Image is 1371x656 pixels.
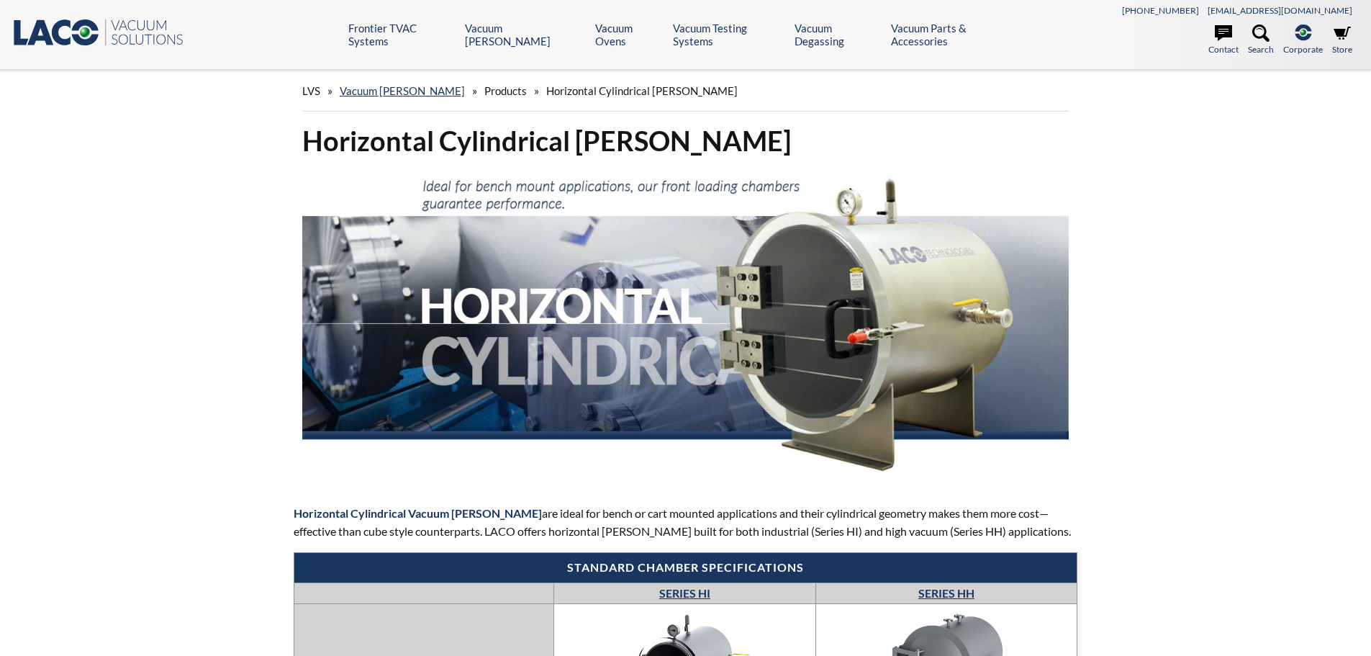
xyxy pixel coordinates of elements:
a: [EMAIL_ADDRESS][DOMAIN_NAME] [1208,5,1352,16]
img: Horizontal Cylindrical header [302,170,1069,477]
span: Corporate [1283,42,1323,56]
a: Vacuum Parts & Accessories [891,22,1019,48]
a: Contact [1208,24,1239,56]
h1: Horizontal Cylindrical [PERSON_NAME] [302,123,1069,158]
span: Products [484,84,527,97]
span: Horizontal Cylindrical [PERSON_NAME] [546,84,738,97]
a: Vacuum [PERSON_NAME] [465,22,584,48]
a: Frontier TVAC Systems [348,22,454,48]
span: LVS [302,84,320,97]
a: Vacuum Ovens [595,22,662,48]
a: [PHONE_NUMBER] [1122,5,1199,16]
strong: Horizontal Cylindrical Vacuum [PERSON_NAME] [294,506,542,520]
a: Vacuum Degassing [795,22,879,48]
h4: Standard chamber specifications [302,560,1070,575]
div: » » » [302,71,1069,112]
a: Search [1248,24,1274,56]
a: Store [1332,24,1352,56]
a: Vacuum Testing Systems [673,22,784,48]
p: are ideal for bench or cart mounted applications and their cylindrical geometry makes them more c... [294,504,1078,541]
a: SERIES HI [659,586,710,600]
a: SERIES HH [918,586,974,600]
a: Vacuum [PERSON_NAME] [340,84,465,97]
